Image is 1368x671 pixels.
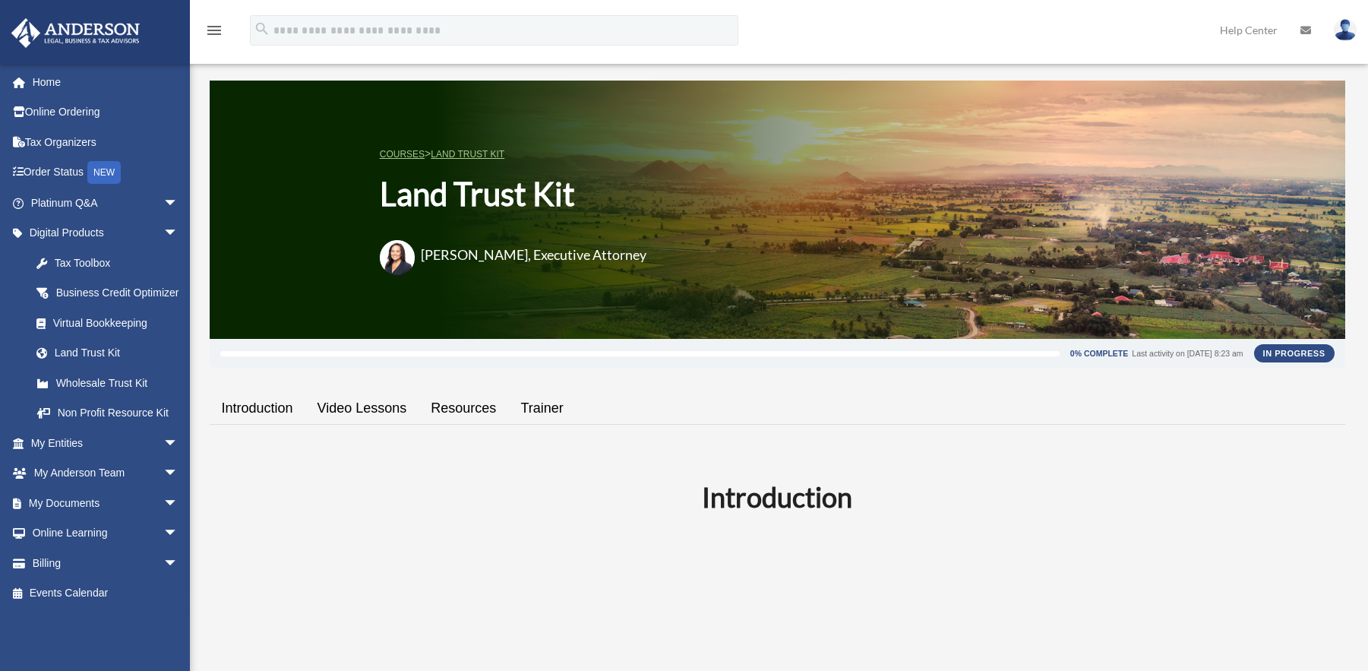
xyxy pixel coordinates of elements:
[11,548,201,578] a: Billingarrow_drop_down
[11,188,201,218] a: Platinum Q&Aarrow_drop_down
[210,387,305,430] a: Introduction
[53,314,182,333] div: Virtual Bookkeeping
[163,518,194,549] span: arrow_drop_down
[21,398,201,429] a: Non Profit Resource Kit
[1334,19,1357,41] img: User Pic
[87,161,121,184] div: NEW
[53,283,182,302] div: Business Credit Optimizer
[163,488,194,519] span: arrow_drop_down
[21,338,194,369] a: Land Trust Kit
[419,387,508,430] a: Resources
[11,97,201,128] a: Online Ordering
[380,172,665,217] h1: Land Trust Kit
[11,218,201,248] a: Digital Productsarrow_drop_down
[1254,344,1335,362] div: In Progress
[205,21,223,40] i: menu
[11,578,201,609] a: Events Calendar
[163,458,194,489] span: arrow_drop_down
[21,248,201,278] a: Tax Toolbox
[53,254,182,273] div: Tax Toolbox
[21,368,201,398] a: Wholesale Trust Kit
[11,67,201,97] a: Home
[7,18,144,48] img: Anderson Advisors Platinum Portal
[380,240,415,275] img: Amanda-Wylanda.png
[508,387,575,430] a: Trainer
[11,458,201,489] a: My Anderson Teamarrow_drop_down
[163,428,194,459] span: arrow_drop_down
[380,149,425,160] a: COURSES
[21,278,201,309] a: Business Credit Optimizer
[254,21,270,37] i: search
[380,144,665,163] p: >
[219,478,1336,516] h2: Introduction
[431,149,504,160] a: Land Trust Kit
[205,27,223,40] a: menu
[11,127,201,157] a: Tax Organizers
[11,488,201,518] a: My Documentsarrow_drop_down
[21,308,201,338] a: Virtual Bookkeeping
[11,157,201,188] a: Order StatusNEW
[1070,350,1128,358] div: 0% Complete
[163,548,194,579] span: arrow_drop_down
[163,218,194,249] span: arrow_drop_down
[1132,350,1243,358] div: Last activity on [DATE] 8:23 am
[53,374,182,393] div: Wholesale Trust Kit
[305,387,419,430] a: Video Lessons
[11,518,201,549] a: Online Learningarrow_drop_down
[53,404,182,423] div: Non Profit Resource Kit
[11,428,201,458] a: My Entitiesarrow_drop_down
[53,343,175,362] div: Land Trust Kit
[163,188,194,219] span: arrow_drop_down
[421,245,646,264] h3: [PERSON_NAME], Executive Attorney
